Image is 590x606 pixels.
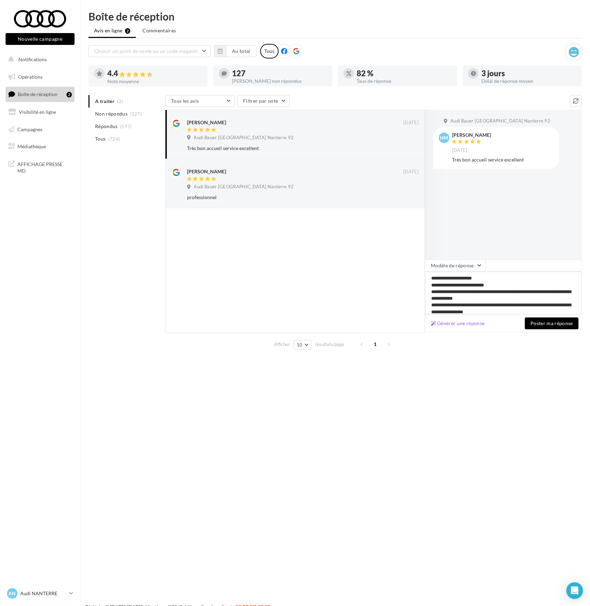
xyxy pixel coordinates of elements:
button: 10 [294,340,311,350]
div: professionnel [187,194,373,201]
span: Commentaires [142,27,176,34]
div: Tous [260,44,279,58]
span: AFFICHAGE PRESSE MD [17,159,72,174]
button: Au total [226,45,256,57]
span: HM [440,134,448,141]
a: AFFICHAGE PRESSE MD [4,157,76,177]
div: Open Intercom Messenger [566,582,583,599]
span: Afficher [274,341,290,348]
div: Taux de réponse [357,79,451,84]
span: Audi Bauer [GEOGRAPHIC_DATA] Nanterre 92 [194,184,294,190]
span: résultats/page [315,341,344,348]
span: 10 [297,342,303,348]
span: Tous [95,135,106,142]
div: 127 [232,70,327,77]
div: [PERSON_NAME] non répondus [232,79,327,84]
span: (597) [120,124,132,129]
a: Boîte de réception2 [4,87,76,102]
span: Répondus [95,123,118,130]
div: [PERSON_NAME] [452,133,491,137]
button: Notifications [4,52,73,67]
div: 3 jours [481,70,576,77]
a: Médiathèque [4,139,76,154]
span: Visibilité en ligne [19,109,56,115]
span: Boîte de réception [18,91,57,97]
button: Au total [214,45,256,57]
span: Non répondus [95,110,127,117]
div: Très bon accueil service excellent [452,156,554,163]
button: Filtrer par note [237,95,290,107]
p: Audi NANTERRE [20,590,67,597]
span: [DATE] [452,147,467,154]
div: [PERSON_NAME] [187,119,226,126]
button: Générer une réponse [428,319,488,328]
span: [DATE] [403,169,419,175]
div: Boîte de réception [88,11,582,22]
div: [PERSON_NAME] [187,168,226,175]
span: Choisir un point de vente ou un code magasin [94,48,197,54]
span: Médiathèque [17,143,46,149]
a: Visibilité en ligne [4,105,76,119]
button: Modèle de réponse [425,260,486,271]
div: Note moyenne [107,79,202,84]
div: 4.4 [107,70,202,78]
span: Opérations [18,74,42,80]
span: 1 [370,339,381,350]
div: 2 [67,92,72,97]
button: Nouvelle campagne [6,33,75,45]
span: Audi Bauer [GEOGRAPHIC_DATA] Nanterre 92 [450,118,550,124]
div: 82 % [357,70,451,77]
span: Campagnes [17,126,42,132]
button: Choisir un point de vente ou un code magasin [88,45,210,57]
span: Audi Bauer [GEOGRAPHIC_DATA] Nanterre 92 [194,135,294,141]
span: Notifications [18,56,47,62]
span: (127) [130,111,142,117]
span: (724) [108,136,120,142]
span: Tous les avis [171,98,199,104]
button: Tous les avis [165,95,235,107]
a: Campagnes [4,122,76,137]
div: Très bon accueil service excellent [187,145,373,152]
a: AN Audi NANTERRE [6,587,75,600]
button: Poster ma réponse [525,317,579,329]
a: Opérations [4,70,76,84]
div: Délai de réponse moyen [481,79,576,84]
span: AN [9,590,16,597]
span: [DATE] [403,120,419,126]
